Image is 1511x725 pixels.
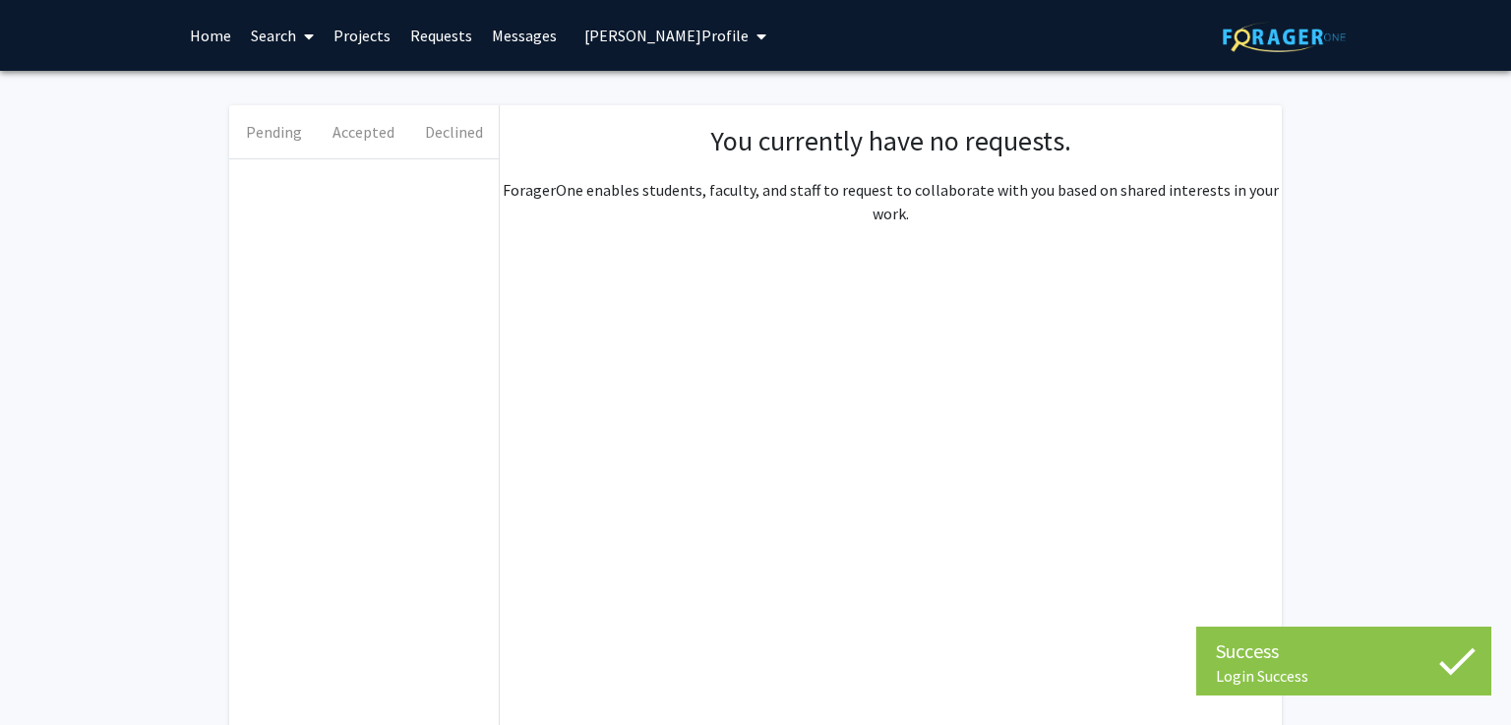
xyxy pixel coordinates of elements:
h1: You currently have no requests. [519,125,1262,158]
span: [PERSON_NAME] Profile [584,26,749,45]
a: Home [180,1,241,70]
p: ForagerOne enables students, faculty, and staff to request to collaborate with you based on share... [500,178,1282,225]
a: Projects [324,1,400,70]
button: Pending [229,105,319,158]
img: ForagerOne Logo [1223,22,1346,52]
div: Success [1216,636,1472,666]
a: Requests [400,1,482,70]
button: Accepted [319,105,408,158]
button: Declined [409,105,499,158]
div: Login Success [1216,666,1472,686]
a: Search [241,1,324,70]
a: Messages [482,1,567,70]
